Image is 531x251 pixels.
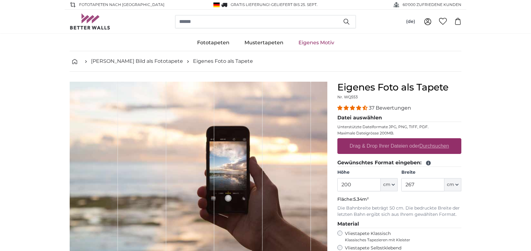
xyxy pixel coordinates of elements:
[79,2,164,8] span: Fototapeten nach [GEOGRAPHIC_DATA]
[369,105,411,111] span: 37 Bewertungen
[401,169,461,176] label: Breite
[231,2,270,7] span: GRATIS Lieferung!
[353,196,369,202] span: 5.34m²
[337,205,461,218] p: Die Bahnbreite beträgt 50 cm. Die bedruckte Breite der letzten Bahn ergibt sich aus Ihrem gewählt...
[70,14,110,30] img: Betterwalls
[337,196,461,203] p: Fläche:
[345,237,456,243] span: Klassisches Tapezieren mit Kleister
[237,35,291,51] a: Mustertapeten
[403,2,461,8] span: 60'000 ZUFRIEDENE KUNDEN
[337,95,358,99] span: Nr. WQ553
[337,105,369,111] span: 4.32 stars
[271,2,318,7] span: Geliefert bis 25. Sept.
[337,131,461,136] p: Maximale Dateigrösse 200MB.
[213,3,220,7] img: Deutschland
[383,182,390,188] span: cm
[91,57,183,65] a: [PERSON_NAME] Bild als Fototapete
[337,220,461,228] legend: Material
[345,231,456,243] label: Vliestapete Klassisch
[337,169,397,176] label: Höhe
[337,82,461,93] h1: Eigenes Foto als Tapete
[337,159,461,167] legend: Gewünschtes Format eingeben:
[444,178,461,191] button: cm
[190,35,237,51] a: Fototapeten
[70,51,461,72] nav: breadcrumbs
[291,35,342,51] a: Eigenes Motiv
[337,124,461,129] p: Unterstützte Dateiformate JPG, PNG, TIFF, PDF.
[270,2,318,7] span: -
[447,182,454,188] span: cm
[193,57,253,65] a: Eigenes Foto als Tapete
[381,178,398,191] button: cm
[401,16,420,27] button: (de)
[337,114,461,122] legend: Datei auswählen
